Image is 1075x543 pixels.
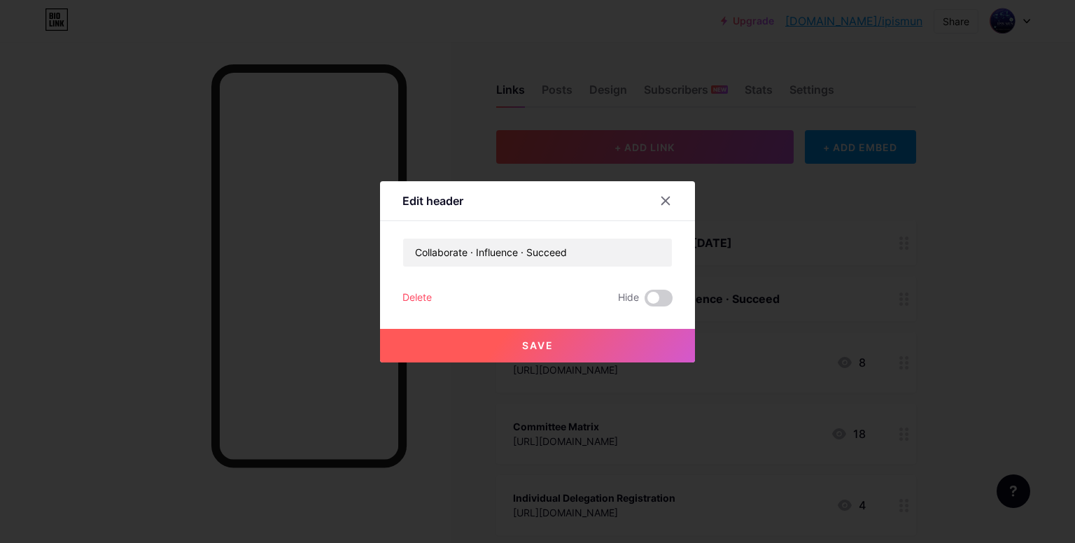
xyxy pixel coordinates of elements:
[380,329,695,362] button: Save
[402,290,432,306] div: Delete
[402,192,463,209] div: Edit header
[522,339,554,351] span: Save
[403,239,672,267] input: Title
[618,290,639,306] span: Hide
